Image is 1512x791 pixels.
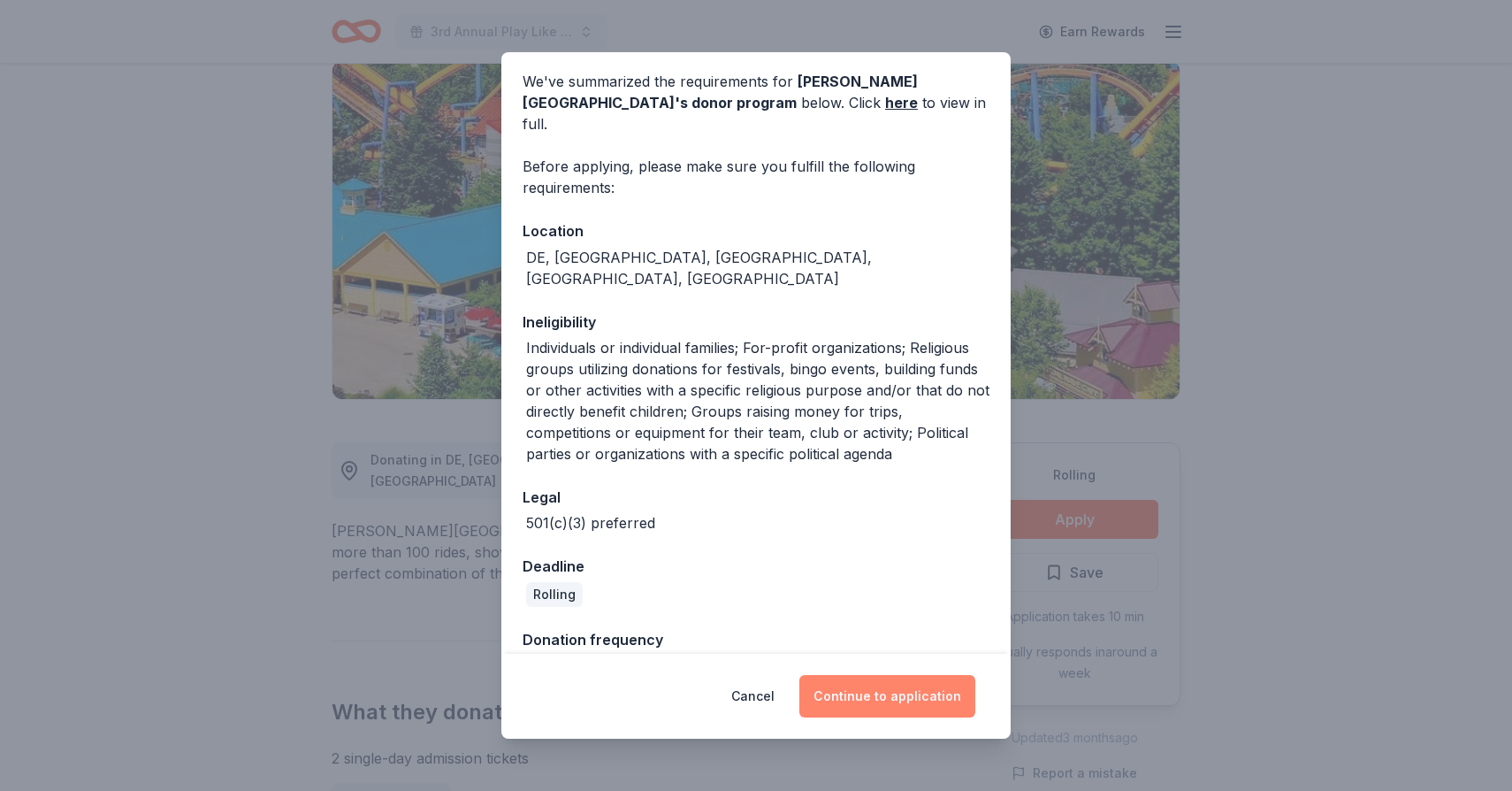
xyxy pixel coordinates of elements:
[523,628,989,651] div: Donation frequency
[523,486,989,509] div: Legal
[523,555,989,578] div: Deadline
[799,675,975,718] button: Continue to application
[526,337,989,465] div: Individuals or individual families; For-profit organizations; Religious groups utilizing donation...
[526,512,655,534] div: 501(c)(3) preferred
[885,92,918,113] a: here
[523,71,989,134] div: We've summarized the requirements for below. Click to view in full.
[731,675,775,718] button: Cancel
[523,311,989,334] div: Ineligibility
[526,247,989,289] div: DE, [GEOGRAPHIC_DATA], [GEOGRAPHIC_DATA], [GEOGRAPHIC_DATA], [GEOGRAPHIC_DATA]
[523,219,989,242] div: Location
[523,156,989,198] div: Before applying, please make sure you fulfill the following requirements:
[526,582,583,607] div: Rolling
